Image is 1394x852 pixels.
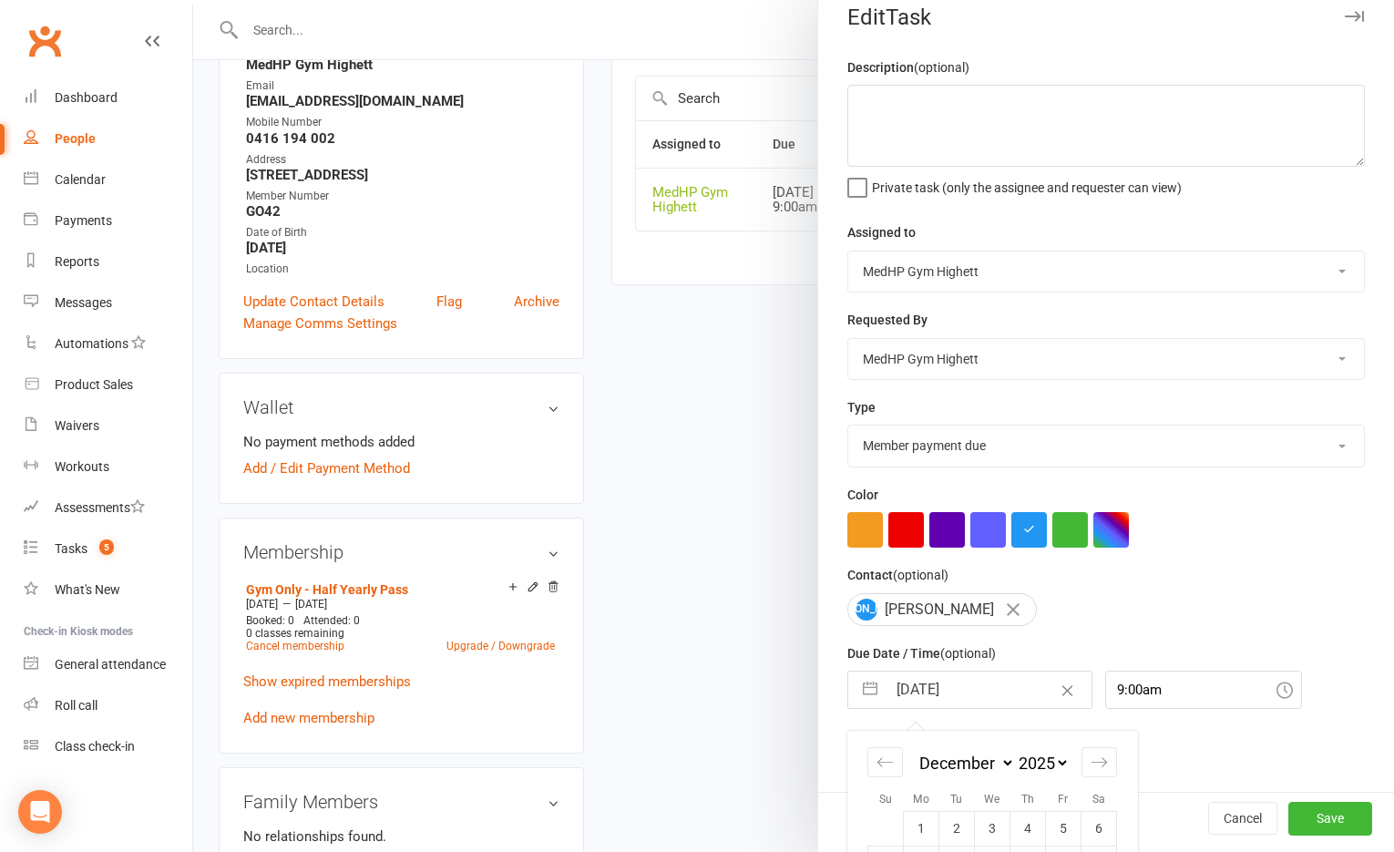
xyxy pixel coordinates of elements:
[24,364,192,405] a: Product Sales
[893,568,948,582] small: (optional)
[847,565,948,585] label: Contact
[872,174,1182,195] span: Private task (only the assignee and requester can view)
[847,485,878,505] label: Color
[939,811,975,846] td: Tuesday, December 2, 2025
[847,222,916,242] label: Assigned to
[1051,672,1083,707] button: Clear Date
[1081,811,1117,846] td: Saturday, December 6, 2025
[55,541,87,556] div: Tasks
[847,397,876,417] label: Type
[55,418,99,433] div: Waivers
[847,643,996,663] label: Due Date / Time
[24,405,192,447] a: Waivers
[867,747,903,777] div: Move backward to switch to the previous month.
[24,529,192,570] a: Tasks 5
[24,685,192,726] a: Roll call
[847,593,1037,626] div: [PERSON_NAME]
[975,811,1010,846] td: Wednesday, December 3, 2025
[55,739,135,754] div: Class check-in
[1046,811,1081,846] td: Friday, December 5, 2025
[856,599,877,621] span: [PERSON_NAME]
[1010,811,1046,846] td: Thursday, December 4, 2025
[847,57,969,77] label: Description
[18,790,62,834] div: Open Intercom Messenger
[847,726,953,746] label: Email preferences
[1058,793,1068,806] small: Fr
[847,310,928,330] label: Requested By
[1288,802,1372,835] button: Save
[55,698,97,713] div: Roll call
[55,336,128,351] div: Automations
[55,582,120,597] div: What's New
[55,131,96,146] div: People
[879,793,892,806] small: Su
[55,295,112,310] div: Messages
[24,726,192,767] a: Class kiosk mode
[24,644,192,685] a: General attendance kiosk mode
[904,811,939,846] td: Monday, December 1, 2025
[913,793,929,806] small: Mo
[55,254,99,269] div: Reports
[24,488,192,529] a: Assessments
[1208,802,1277,835] button: Cancel
[99,539,114,555] span: 5
[914,60,969,75] small: (optional)
[55,459,109,474] div: Workouts
[55,500,145,515] div: Assessments
[1021,793,1034,806] small: Th
[55,657,166,672] div: General attendance
[984,793,999,806] small: We
[24,447,192,488] a: Workouts
[24,282,192,323] a: Messages
[55,90,118,105] div: Dashboard
[24,241,192,282] a: Reports
[950,793,962,806] small: Tu
[1092,793,1105,806] small: Sa
[1081,747,1117,777] div: Move forward to switch to the next month.
[55,377,133,392] div: Product Sales
[24,77,192,118] a: Dashboard
[24,118,192,159] a: People
[24,159,192,200] a: Calendar
[24,570,192,611] a: What's New
[24,200,192,241] a: Payments
[22,18,67,64] a: Clubworx
[55,213,112,228] div: Payments
[55,172,106,187] div: Calendar
[24,323,192,364] a: Automations
[818,5,1394,30] div: Edit Task
[940,646,996,661] small: (optional)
